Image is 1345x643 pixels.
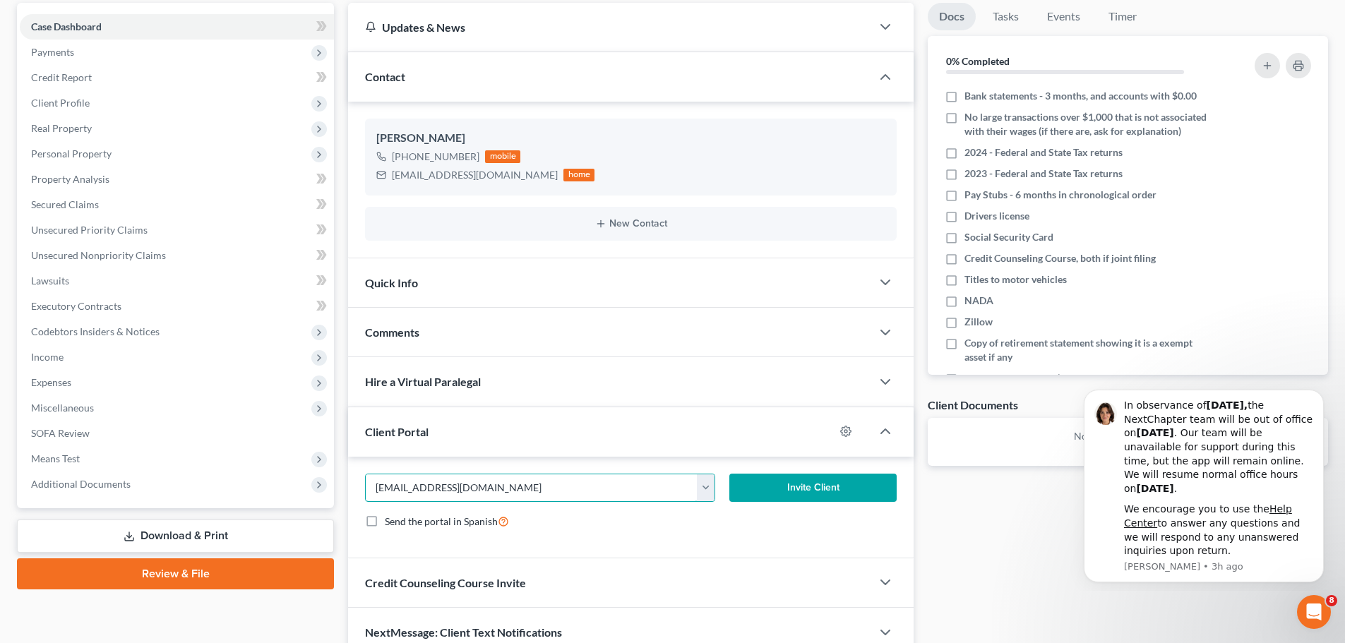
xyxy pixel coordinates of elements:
[964,251,1156,265] span: Credit Counseling Course, both if joint filing
[17,519,334,553] a: Download & Print
[20,421,334,446] a: SOFA Review
[964,336,1216,364] span: Copy of retirement statement showing it is a exempt asset if any
[365,576,526,589] span: Credit Counseling Course Invite
[365,276,418,289] span: Quick Info
[31,198,99,210] span: Secured Claims
[31,249,166,261] span: Unsecured Nonpriority Claims
[928,397,1018,412] div: Client Documents
[31,71,92,83] span: Credit Report
[1063,377,1345,591] iframe: Intercom notifications message
[946,55,1010,67] strong: 0% Completed
[20,192,334,217] a: Secured Claims
[981,3,1030,30] a: Tasks
[964,145,1123,160] span: 2024 - Federal and State Tax returns
[31,46,74,58] span: Payments
[31,427,90,439] span: SOFA Review
[365,325,419,339] span: Comments
[392,150,479,164] div: [PHONE_NUMBER]
[392,168,558,182] div: [EMAIL_ADDRESS][DOMAIN_NAME]
[964,209,1029,223] span: Drivers license
[365,425,429,438] span: Client Portal
[964,315,993,329] span: Zillow
[365,375,481,388] span: Hire a Virtual Paralegal
[1036,3,1092,30] a: Events
[964,188,1156,202] span: Pay Stubs - 6 months in chronological order
[31,122,92,134] span: Real Property
[964,230,1053,244] span: Social Security Card
[31,402,94,414] span: Miscellaneous
[964,272,1067,287] span: Titles to motor vehicles
[366,474,698,501] input: Enter email
[1326,595,1337,606] span: 8
[20,217,334,243] a: Unsecured Priority Claims
[1097,3,1148,30] a: Timer
[939,429,1317,443] p: No client documents yet.
[31,224,148,236] span: Unsecured Priority Claims
[31,173,109,185] span: Property Analysis
[31,376,71,388] span: Expenses
[385,515,498,527] span: Send the portal in Spanish
[928,3,976,30] a: Docs
[376,218,885,229] button: New Contact
[31,351,64,363] span: Income
[1297,595,1331,629] iframe: Intercom live chat
[964,89,1197,103] span: Bank statements - 3 months, and accounts with $0.00
[31,275,69,287] span: Lawsuits
[20,65,334,90] a: Credit Report
[31,300,121,312] span: Executory Contracts
[729,474,897,502] button: Invite Client
[31,97,90,109] span: Client Profile
[365,70,405,83] span: Contact
[964,294,993,308] span: NADA
[31,148,112,160] span: Personal Property
[376,130,885,147] div: [PERSON_NAME]
[20,167,334,192] a: Property Analysis
[20,14,334,40] a: Case Dashboard
[20,268,334,294] a: Lawsuits
[964,371,1216,399] span: Additional Creditors (Medical, or Creditors not on Credit Report)
[31,452,80,464] span: Means Test
[964,167,1123,181] span: 2023 - Federal and State Tax returns
[485,150,520,163] div: mobile
[31,20,102,32] span: Case Dashboard
[365,20,854,35] div: Updates & News
[20,294,334,319] a: Executory Contracts
[964,110,1216,138] span: No large transactions over $1,000 that is not associated with their wages (if there are, ask for ...
[365,625,562,639] span: NextMessage: Client Text Notifications
[31,325,160,337] span: Codebtors Insiders & Notices
[31,478,131,490] span: Additional Documents
[17,558,334,589] a: Review & File
[20,243,334,268] a: Unsecured Nonpriority Claims
[563,169,594,181] div: home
